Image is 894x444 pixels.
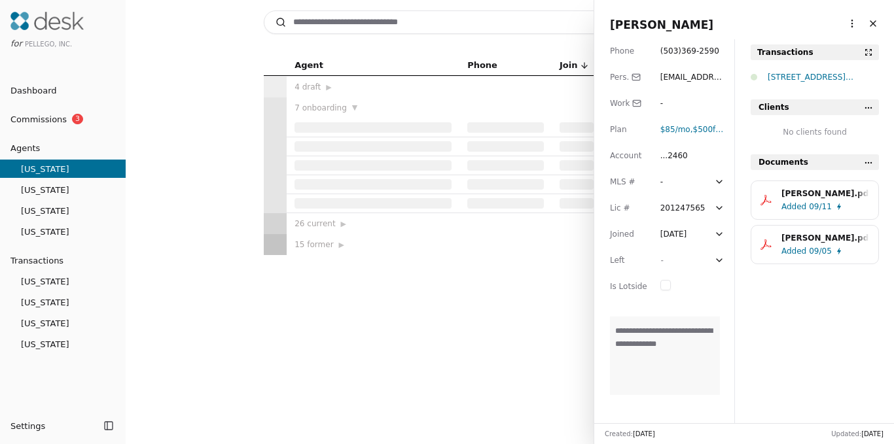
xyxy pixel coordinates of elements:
[10,12,84,30] img: Desk
[781,231,869,245] div: [PERSON_NAME].pdf
[295,80,452,94] div: 4 draft
[759,101,789,114] span: Clients
[610,280,647,293] div: Is Lotside
[339,239,344,251] span: ▶
[341,218,346,230] span: ▶
[660,149,688,162] div: ...2460
[809,245,832,258] span: 09/05
[326,82,331,94] span: ▶
[352,102,357,114] span: ▼
[660,125,693,134] span: ,
[610,18,713,31] span: [PERSON_NAME]
[660,97,684,110] div: -
[809,200,832,213] span: 09/11
[768,71,879,84] div: [STREET_ADDRESS][PERSON_NAME]
[660,125,690,134] span: $85 /mo
[605,429,655,439] div: Created:
[693,125,728,134] span: ,
[610,175,647,188] div: MLS #
[751,225,879,264] button: [PERSON_NAME].pdfAdded09/05
[831,429,884,439] div: Updated:
[660,73,724,108] span: [EMAIL_ADDRESS][DOMAIN_NAME]
[660,256,663,265] span: -
[610,71,647,84] div: Pers.
[610,254,647,267] div: Left
[759,156,808,169] span: Documents
[781,187,869,200] div: [PERSON_NAME].pdf
[660,228,687,241] div: [DATE]
[757,46,814,59] div: Transactions
[295,238,452,251] div: 15 former
[660,201,706,214] div: 201247565
[10,39,22,48] span: for
[610,44,647,58] div: Phone
[610,149,647,162] div: Account
[295,101,347,114] span: 7 onboarding
[467,58,497,73] span: Phone
[295,217,452,230] div: 26 current
[610,201,647,214] div: Lic #
[633,430,655,437] span: [DATE]
[72,114,83,124] span: 3
[560,58,577,73] span: Join
[781,245,806,258] span: Added
[751,126,879,139] div: No clients found
[660,46,719,56] span: ( 503 ) 369 - 2590
[25,41,72,48] span: Pellego, Inc.
[610,123,647,136] div: Plan
[693,125,726,134] span: $500 fee
[781,200,806,213] span: Added
[10,419,45,433] span: Settings
[5,415,99,436] button: Settings
[610,97,647,110] div: Work
[751,180,879,220] button: [PERSON_NAME].pdfAdded09/11
[861,430,884,437] span: [DATE]
[295,58,323,73] span: Agent
[660,175,684,188] div: -
[610,228,647,241] div: Joined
